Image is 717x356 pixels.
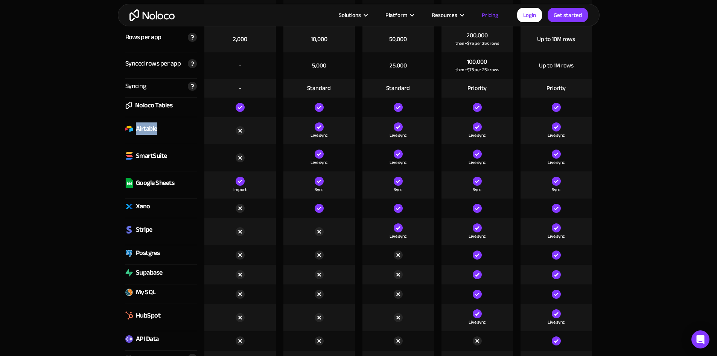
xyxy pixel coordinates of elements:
[537,35,575,43] div: Up to 10M rows
[136,201,150,212] div: Xano
[467,31,488,40] div: 200,000
[472,10,508,20] a: Pricing
[129,9,175,21] a: home
[136,123,157,134] div: Airtable
[233,35,247,43] div: 2,000
[390,159,406,166] div: Live sync
[311,131,327,139] div: Live sync
[136,267,163,278] div: Supabase
[136,177,175,189] div: Google Sheets
[307,84,331,92] div: Standard
[548,159,565,166] div: Live sync
[136,248,160,259] div: Postgres
[136,224,152,235] div: Stripe
[548,8,588,22] a: Get started
[136,287,156,298] div: My SQL
[469,159,486,166] div: Live sync
[390,131,406,139] div: Live sync
[239,61,241,70] div: -
[691,330,709,348] div: Open Intercom Messenger
[422,10,472,20] div: Resources
[469,318,486,326] div: Live sync
[517,8,542,22] a: Login
[455,66,499,73] div: then +$75 per 25k rows
[312,61,326,70] div: 5,000
[386,84,410,92] div: Standard
[469,232,486,240] div: Live sync
[552,186,560,193] div: Sync
[311,159,327,166] div: Live sync
[315,186,323,193] div: Sync
[125,81,146,92] div: Syncing
[376,10,422,20] div: Platform
[389,35,407,43] div: 50,000
[135,100,173,111] div: Noloco Tables
[548,131,565,139] div: Live sync
[455,40,499,47] div: then +$75 per 25k rows
[136,333,159,345] div: API Data
[311,35,327,43] div: 10,000
[548,232,565,240] div: Live sync
[432,10,457,20] div: Resources
[390,61,407,70] div: 25,000
[467,84,487,92] div: Priority
[539,61,574,70] div: Up to 1M rows
[394,186,402,193] div: Sync
[136,310,161,321] div: HubSpot
[385,10,407,20] div: Platform
[136,150,167,162] div: SmartSuite
[125,58,181,69] div: Synced rows per app
[390,232,406,240] div: Live sync
[339,10,361,20] div: Solutions
[239,84,241,92] div: -
[125,32,161,43] div: Rows per app
[329,10,376,20] div: Solutions
[548,318,565,326] div: Live sync
[473,186,481,193] div: Sync
[547,84,566,92] div: Priority
[467,58,487,66] div: 100,000
[469,131,486,139] div: Live sync
[233,186,247,193] div: Import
